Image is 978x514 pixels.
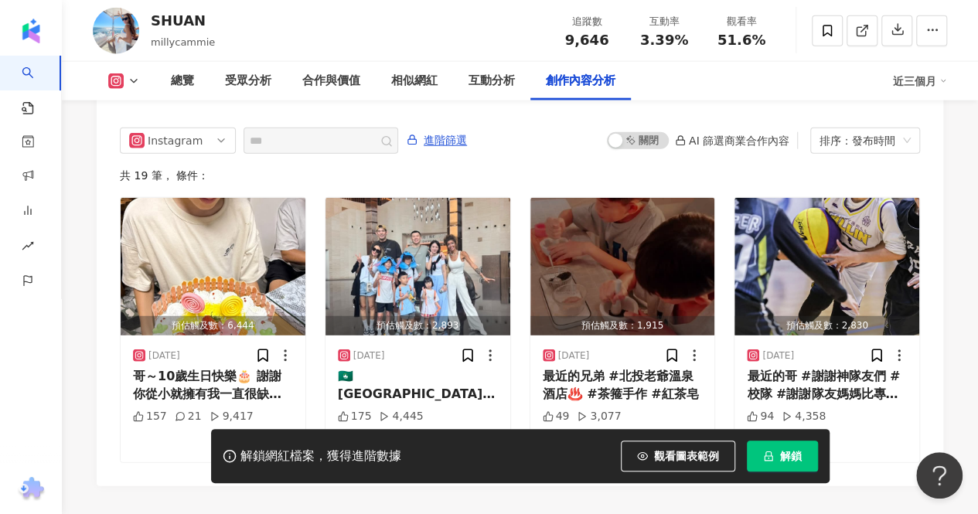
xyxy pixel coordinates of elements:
div: 哥～10歲生日快樂🎂 謝謝你從小就擁有我一直很缺乏的力量-勇氣 [PERSON_NAME]這份力量因為你而讓我慢慢成長和更堅強 謝謝我們彼此互相守護、相輔相成 給你10歲的禮物，除了大家的陪伴 ... [133,368,293,403]
button: 觀看圖表範例 [621,441,735,471]
div: 預估觸及數：2,893 [325,316,510,335]
img: post-image [121,198,305,335]
div: [DATE] [148,349,180,363]
div: 合作與價值 [302,72,360,90]
span: 51.6% [717,32,765,48]
img: chrome extension [16,477,46,502]
a: search [22,56,53,116]
div: 4,358 [782,409,826,424]
img: post-image [734,198,919,335]
div: 94 [747,409,774,424]
div: 最近的兄弟 #北投老爺溫泉酒店♨️ #茶箍手作 #紅茶皂 [543,368,703,403]
button: 預估觸及數：2,893 [325,198,510,335]
div: 近三個月 [893,69,947,94]
button: 進階篩選 [406,128,468,152]
div: 共 19 筆 ， 條件： [120,169,920,182]
div: Instagram [148,128,198,153]
span: 進階篩選 [424,128,467,153]
span: 3.39% [640,32,688,48]
div: 解鎖網紅檔案，獲得進階數據 [240,448,401,465]
div: SHUAN [151,11,215,30]
div: [DATE] [558,349,590,363]
div: 總覽 [171,72,194,90]
div: 21 [175,409,202,424]
img: post-image [325,198,510,335]
div: 175 [338,409,372,424]
button: 解鎖 [747,441,818,471]
img: KOL Avatar [93,8,139,54]
img: post-image [530,198,715,335]
div: 157 [133,409,167,424]
span: 9,646 [565,32,609,48]
div: 預估觸及數：1,915 [530,316,715,335]
img: logo icon [19,19,43,43]
button: 預估觸及數：6,444 [121,198,305,335]
button: 預估觸及數：1,915 [530,198,715,335]
div: 創作內容分析 [546,72,615,90]
div: 49 [543,409,570,424]
div: 追蹤數 [557,14,616,29]
div: 預估觸及數：2,830 [734,316,919,335]
div: 受眾分析 [225,72,271,90]
span: millycammie [151,36,215,48]
div: 相似網紅 [391,72,438,90]
div: 排序：發布時間 [820,128,897,153]
span: rise [22,230,34,265]
button: 預估觸及數：2,830 [734,198,919,335]
div: 最近的哥 #謝謝神隊友們 #校隊 #謝謝隊友媽媽比專業還專業的神攝手 #不是在看爸爸的球賽，就是在看兒子球賽🏀 [747,368,907,403]
div: 觀看率 [712,14,771,29]
div: AI 篩選商業合作內容 [675,134,789,147]
span: 觀看圖表範例 [654,450,719,462]
div: 3,077 [577,409,621,424]
span: 解鎖 [780,450,802,462]
div: [DATE] [762,349,794,363]
div: 預估觸及數：6,444 [121,316,305,335]
div: 🇲🇴 [GEOGRAPHIC_DATA] ✈️ [DATE] [338,368,498,403]
div: 9,417 [210,409,254,424]
div: 互動率 [635,14,693,29]
div: 互動分析 [469,72,515,90]
div: 4,445 [379,409,423,424]
div: [DATE] [353,349,385,363]
span: lock [763,451,774,461]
